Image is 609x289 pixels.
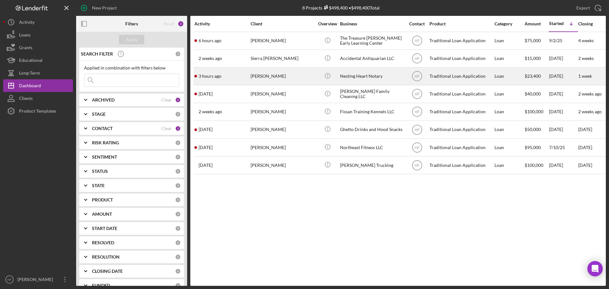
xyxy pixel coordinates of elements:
div: [PERSON_NAME] Trucking [340,157,403,174]
text: HF [415,39,420,43]
div: Product [429,21,493,26]
text: HF [8,278,12,281]
div: 0 [175,226,181,231]
time: [DATE] [578,162,592,168]
div: Clear [161,126,172,131]
b: AMOUNT [92,212,112,217]
div: 8 Projects • $498,400 Total [302,5,380,10]
a: Activity [3,16,73,29]
span: $100,000 [525,109,543,114]
div: Client [251,21,314,26]
div: [PERSON_NAME] [251,139,314,156]
a: Long-Term [3,67,73,79]
button: Product Templates [3,105,73,117]
div: Traditional Loan Application [429,32,493,49]
div: Long-Term [19,67,40,81]
div: Loan [494,50,524,67]
div: Traditional Loan Application [429,157,493,174]
div: Grants [19,41,32,56]
span: $40,000 [525,91,541,96]
div: Loans [19,29,30,43]
div: 0 [175,154,181,160]
div: Loan [494,121,524,138]
span: $75,000 [525,38,541,43]
div: 9/2/25 [549,32,578,49]
time: 4 weeks [578,38,594,43]
div: Clients [19,92,33,106]
div: Overview [316,21,339,26]
button: HF[PERSON_NAME] [3,273,73,286]
div: Amount [525,21,548,26]
time: 2025-09-16 01:59 [199,127,213,132]
div: 0 [175,283,181,288]
time: 2 weeks ago [578,109,602,114]
span: $95,000 [525,145,541,150]
time: 2 weeks [578,56,594,61]
b: RESOLVED [92,240,114,245]
div: [PERSON_NAME] [251,68,314,85]
div: Loan [494,103,524,120]
div: [PERSON_NAME] Family Cleaning LLC [340,86,403,102]
div: [DATE] [549,50,578,67]
div: Category [494,21,524,26]
div: New Project [92,2,117,14]
div: [DATE] [549,121,578,138]
time: 2025-09-18 15:19 [199,38,221,43]
b: ARCHIVED [92,97,115,102]
div: [PERSON_NAME] [251,32,314,49]
div: Export [576,2,590,14]
time: 1 week [578,73,592,79]
button: Export [570,2,606,14]
b: RISK RATING [92,140,119,145]
button: Dashboard [3,79,73,92]
div: [DATE] [549,68,578,85]
div: Traditional Loan Application [429,50,493,67]
div: 0 [175,211,181,217]
text: HF [415,92,420,96]
div: Activity [194,21,250,26]
div: Accidental Antiquarian LLC [340,50,403,67]
div: [DATE] [549,157,578,174]
div: Open Intercom Messenger [587,261,603,276]
time: [DATE] [578,127,592,132]
div: 0 [175,268,181,274]
div: Activity [19,16,35,30]
div: The Treasure [PERSON_NAME] Early Learning Center [340,32,403,49]
text: HF [415,145,420,150]
time: 2025-09-18 18:23 [199,74,221,79]
div: [DATE] [549,86,578,102]
time: 2025-09-15 00:48 [199,145,213,150]
div: Business [340,21,403,26]
div: [PERSON_NAME] [16,273,57,287]
div: 7/10/25 [549,139,578,156]
div: Ghetto Drinks and Hood Snacks [340,121,403,138]
div: 0 [175,240,181,246]
div: 1 [175,97,181,103]
b: RESOLUTION [92,254,120,259]
button: Educational [3,54,73,67]
text: HF [415,74,420,79]
b: Filters [125,21,138,26]
div: Northeast Fitness LLC [340,139,403,156]
div: Apply [126,35,138,44]
div: Dashboard [19,79,41,94]
div: Fissan Training Kennels LLC [340,103,403,120]
div: Loan [494,32,524,49]
b: STATUS [92,169,108,174]
button: Apply [119,35,144,44]
div: Traditional Loan Application [429,139,493,156]
div: 0 [175,197,181,203]
button: Grants [3,41,73,54]
button: New Project [76,2,123,14]
span: $50,000 [525,127,541,132]
text: HF [415,163,420,167]
div: 0 [175,51,181,57]
time: 2 weeks ago [578,91,602,96]
div: Traditional Loan Application [429,68,493,85]
div: [PERSON_NAME] [251,157,314,174]
b: SEARCH FILTER [81,51,113,56]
